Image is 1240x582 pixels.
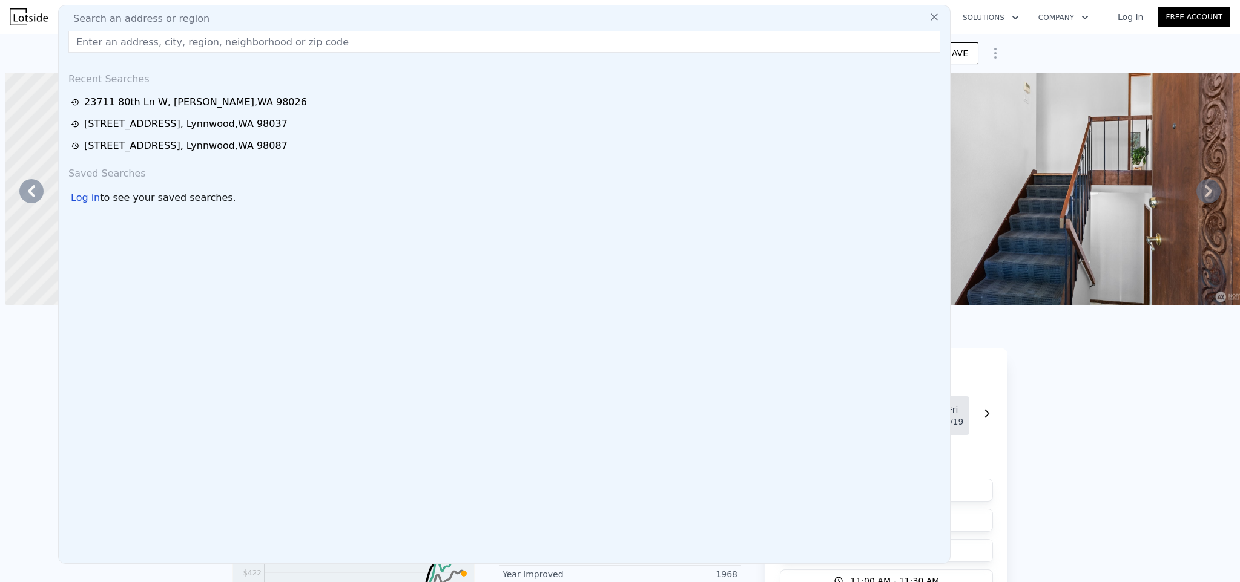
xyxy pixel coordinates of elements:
[84,117,288,131] div: [STREET_ADDRESS] , Lynnwood , WA 98037
[71,95,942,110] a: 23711 80th Ln W, [PERSON_NAME],WA 98026
[945,416,961,428] div: 9/19
[503,568,620,580] div: Year Improved
[71,191,100,205] div: Log in
[64,11,209,26] span: Search an address or region
[953,7,1029,28] button: Solutions
[620,568,737,580] div: 1968
[243,569,262,577] tspan: $422
[84,139,288,153] div: [STREET_ADDRESS] , Lynnwood , WA 98087
[945,404,961,416] div: Fri
[71,139,942,153] a: [STREET_ADDRESS], Lynnwood,WA 98087
[1103,11,1158,23] a: Log In
[935,396,971,435] button: Fri9/19
[10,8,48,25] img: Lotside
[1029,7,1098,28] button: Company
[936,42,978,64] button: SAVE
[983,41,1007,65] button: Show Options
[84,95,307,110] div: 23711 80th Ln W , [PERSON_NAME] , WA 98026
[64,62,945,91] div: Recent Searches
[68,31,940,53] input: Enter an address, city, region, neighborhood or zip code
[64,157,945,186] div: Saved Searches
[71,117,942,131] a: [STREET_ADDRESS], Lynnwood,WA 98037
[100,191,236,205] span: to see your saved searches.
[1158,7,1230,27] a: Free Account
